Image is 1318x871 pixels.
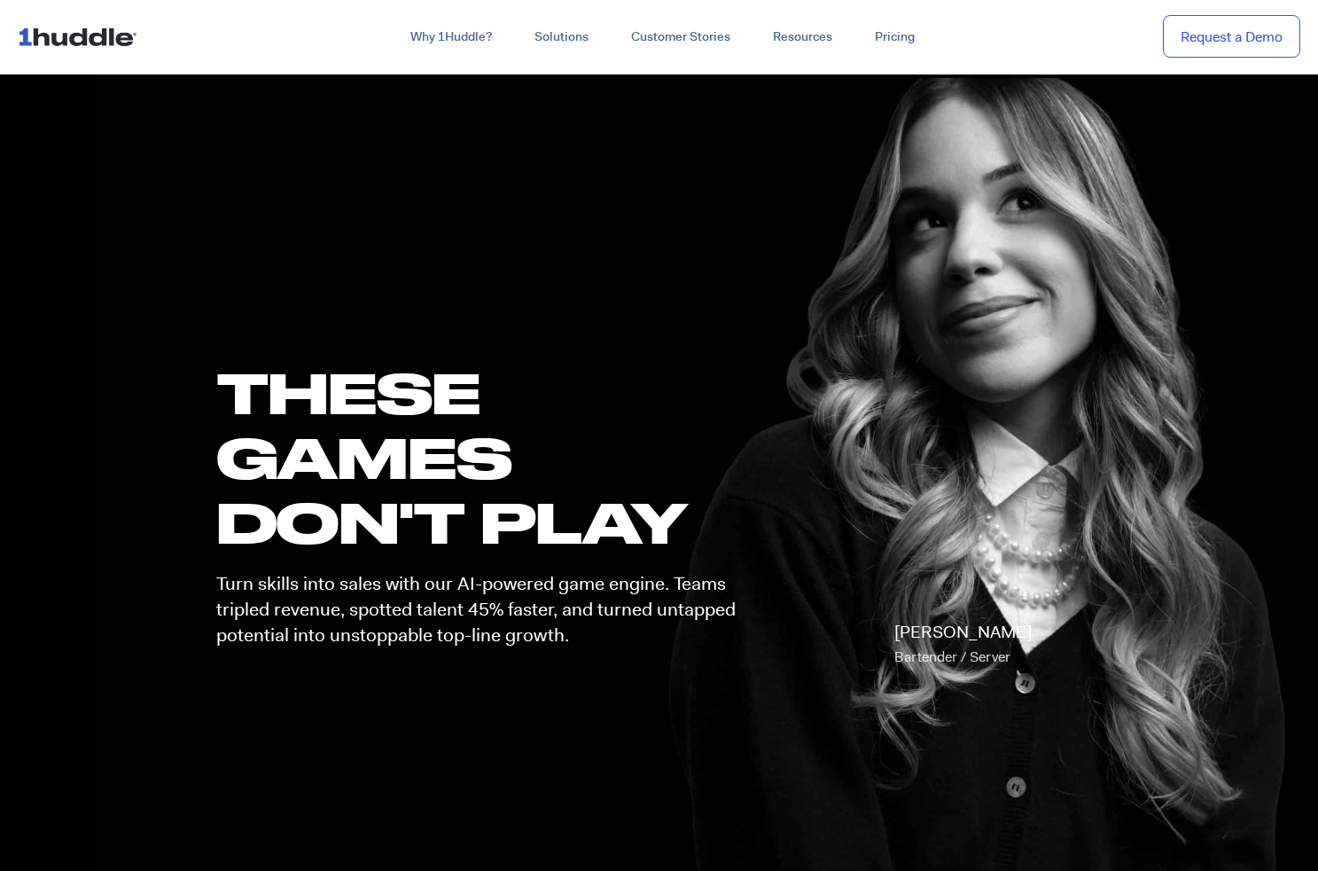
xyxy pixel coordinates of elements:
[610,21,752,53] a: Customer Stories
[513,21,610,53] a: Solutions
[389,21,513,53] a: Why 1Huddle?
[894,647,1010,666] span: Bartender / Server
[752,21,854,53] a: Resources
[1163,15,1300,59] a: Request a Demo
[216,571,752,649] p: Turn skills into sales with our AI-powered game engine. Teams tripled revenue, spotted talent 45%...
[854,21,936,53] a: Pricing
[216,360,752,555] h1: these GAMES DON'T PLAY
[18,20,144,53] img: ...
[894,620,1032,670] p: [PERSON_NAME]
